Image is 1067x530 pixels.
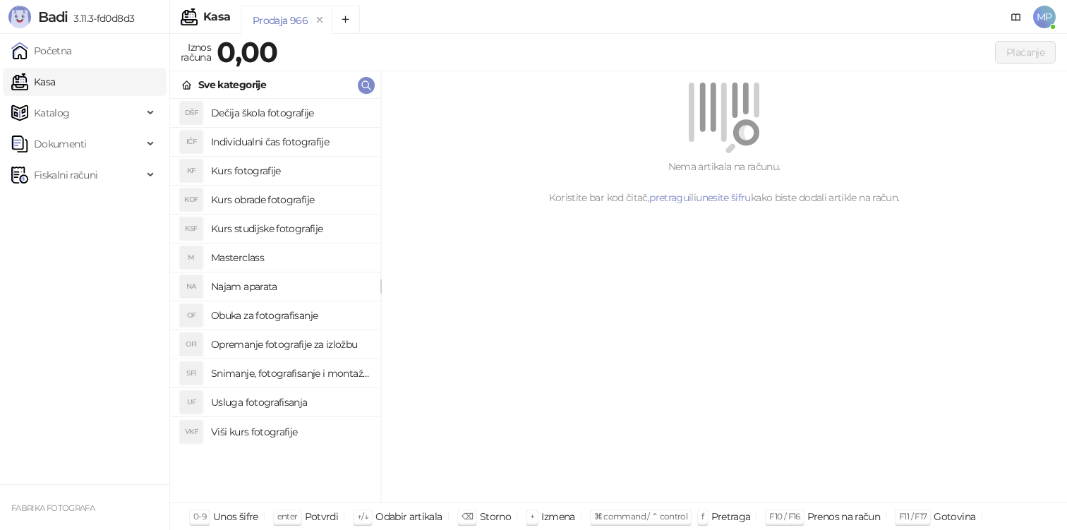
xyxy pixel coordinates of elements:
[217,35,277,69] strong: 0,00
[696,191,751,204] a: unesite šifru
[711,507,751,526] div: Pretraga
[178,38,214,66] div: Iznos računa
[180,246,203,269] div: M
[211,333,369,356] h4: Opremanje fotografije za izložbu
[180,188,203,211] div: KOF
[211,188,369,211] h4: Kurs obrade fotografije
[180,159,203,182] div: KF
[211,391,369,414] h4: Usluga fotografisanja
[211,159,369,182] h4: Kurs fotografije
[180,362,203,385] div: SFI
[170,99,380,502] div: grid
[375,507,442,526] div: Odabir artikala
[701,511,704,522] span: f
[211,275,369,298] h4: Najam aparata
[203,11,230,23] div: Kasa
[253,13,308,28] div: Prodaja 966
[11,37,72,65] a: Početna
[34,99,70,127] span: Katalog
[995,41,1056,64] button: Plaćanje
[211,362,369,385] h4: Snimanje, fotografisanje i montaža BTS za potrebe snimanja serije "Državni službenik 4" - 29.05-1...
[8,6,31,28] img: Logo
[211,217,369,240] h4: Kurs studijske fotografije
[213,507,258,526] div: Unos šifre
[480,507,511,526] div: Storno
[934,507,975,526] div: Gotovina
[180,333,203,356] div: OFI
[211,102,369,124] h4: Dečija škola fotografije
[34,130,86,158] span: Dokumenti
[649,191,689,204] a: pretragu
[11,68,55,96] a: Kasa
[180,421,203,443] div: VKF
[1033,6,1056,28] span: MP
[357,511,368,522] span: ↑/↓
[462,511,473,522] span: ⌫
[211,304,369,327] h4: Obuka za fotografisanje
[311,14,329,26] button: remove
[180,102,203,124] div: DŠF
[807,507,880,526] div: Prenos na račun
[34,161,97,189] span: Fiskalni računi
[332,6,360,34] button: Add tab
[211,421,369,443] h4: Viši kurs fotografije
[594,511,688,522] span: ⌘ command / ⌃ control
[198,77,266,92] div: Sve kategorije
[180,131,203,153] div: IČF
[180,391,203,414] div: UF
[180,275,203,298] div: NA
[305,507,339,526] div: Potvrdi
[11,503,95,513] small: FABRIKA FOTOGRAFA
[211,246,369,269] h4: Masterclass
[541,507,574,526] div: Izmena
[180,217,203,240] div: KSF
[180,304,203,327] div: OF
[899,511,927,522] span: F11 / F17
[769,511,800,522] span: F10 / F16
[68,12,134,25] span: 3.11.3-fd0d8d3
[211,131,369,153] h4: Individualni čas fotografije
[277,511,298,522] span: enter
[1005,6,1027,28] a: Dokumentacija
[530,511,534,522] span: +
[193,511,206,522] span: 0-9
[38,8,68,25] span: Badi
[398,159,1050,205] div: Nema artikala na računu. Koristite bar kod čitač, ili kako biste dodali artikle na račun.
